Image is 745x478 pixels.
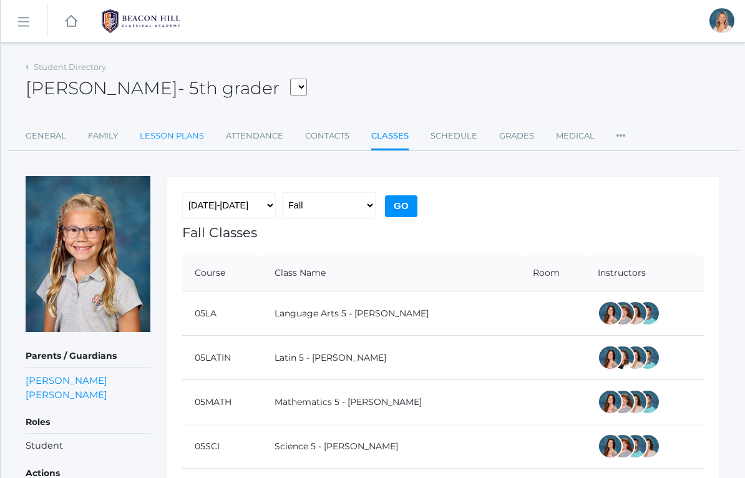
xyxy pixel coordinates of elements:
[88,124,118,149] a: Family
[26,346,150,367] h5: Parents / Guardians
[499,124,534,149] a: Grades
[520,255,585,291] th: Room
[635,389,660,414] div: Westen Taylor
[585,255,704,291] th: Instructors
[275,308,429,319] a: Language Arts 5 - [PERSON_NAME]
[305,124,349,149] a: Contacts
[610,389,635,414] div: Sarah Bence
[26,373,107,388] a: [PERSON_NAME]
[182,255,262,291] th: Course
[610,301,635,326] div: Sarah Bence
[556,124,595,149] a: Medical
[385,195,417,217] input: Go
[431,124,477,149] a: Schedule
[140,124,204,149] a: Lesson Plans
[623,345,648,370] div: Cari Burke
[26,439,150,453] li: Student
[26,412,150,433] h5: Roles
[598,389,623,414] div: Rebecca Salazar
[709,8,734,33] div: Heather Albanese
[26,176,150,332] img: Paige Albanese
[182,336,262,380] td: 05LATIN
[598,434,623,459] div: Rebecca Salazar
[178,77,280,99] span: - 5th grader
[635,301,660,326] div: Westen Taylor
[623,434,648,459] div: Westen Taylor
[26,388,107,402] a: [PERSON_NAME]
[275,396,422,407] a: Mathematics 5 - [PERSON_NAME]
[94,6,188,37] img: BHCALogos-05-308ed15e86a5a0abce9b8dd61676a3503ac9727e845dece92d48e8588c001991.png
[182,291,262,336] td: 05LA
[635,434,660,459] div: Cari Burke
[26,124,66,149] a: General
[610,434,635,459] div: Sarah Bence
[26,79,307,99] h2: [PERSON_NAME]
[262,255,520,291] th: Class Name
[635,345,660,370] div: Westen Taylor
[371,124,409,150] a: Classes
[182,225,704,240] h1: Fall Classes
[182,424,262,469] td: 05SCI
[598,345,623,370] div: Rebecca Salazar
[34,62,106,72] a: Student Directory
[275,441,398,452] a: Science 5 - [PERSON_NAME]
[275,352,386,363] a: Latin 5 - [PERSON_NAME]
[623,389,648,414] div: Cari Burke
[226,124,283,149] a: Attendance
[610,345,635,370] div: Teresa Deutsch
[598,301,623,326] div: Rebecca Salazar
[623,301,648,326] div: Cari Burke
[182,380,262,424] td: 05MATH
